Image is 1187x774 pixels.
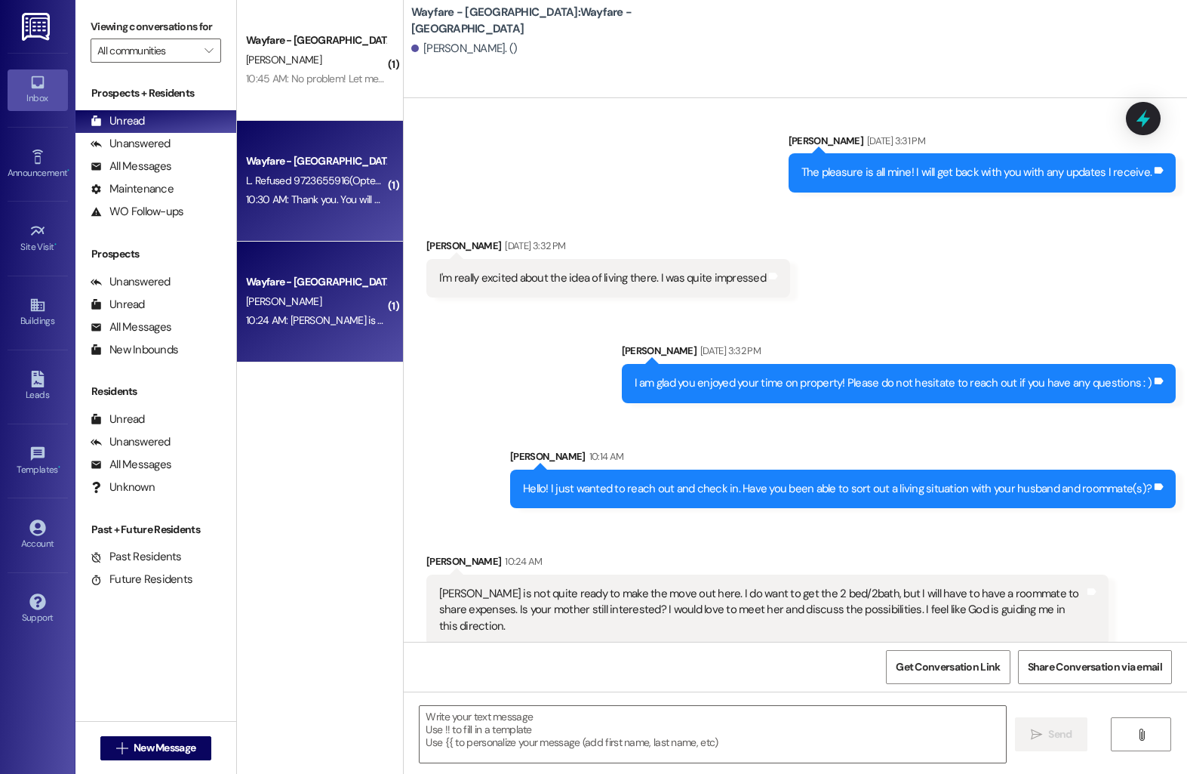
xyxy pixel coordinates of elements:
img: ResiDesk Logo [22,13,53,41]
a: Templates • [8,441,68,482]
div: Prospects + Residents [75,85,236,101]
span: • [54,239,57,250]
div: Unread [91,412,145,427]
a: Inbox [8,69,68,110]
span: L. Refused 9723655916 (Opted Out) [246,174,404,187]
span: [PERSON_NAME] [246,294,321,308]
div: [PERSON_NAME] is not quite ready to make the move out here. I do want to get the 2 bed/2bath, but... [439,586,1084,634]
div: I'm really excited about the idea of living there. I was quite impressed [439,270,766,286]
div: [PERSON_NAME]. () [411,41,518,57]
div: [DATE] 3:31 PM [863,133,925,149]
div: All Messages [91,319,171,335]
div: [PERSON_NAME] [426,554,1109,575]
div: Unanswered [91,434,171,450]
input: All communities [97,39,197,63]
div: Unanswered [91,274,171,290]
div: [PERSON_NAME] [622,343,1176,364]
div: All Messages [91,457,171,473]
div: Past + Future Residents [75,522,236,538]
div: [PERSON_NAME] [426,238,790,259]
label: Viewing conversations for [91,15,221,39]
span: [PERSON_NAME] [246,53,321,66]
div: Hello! I just wanted to reach out and check in. Have you been able to sort out a living situation... [523,481,1152,497]
div: New Inbounds [91,342,178,358]
div: Maintenance [91,181,174,197]
div: 10:45 AM: No problem! Let me know if you have any other questions. [246,72,546,85]
i:  [116,742,128,754]
a: Buildings [8,292,68,333]
div: All Messages [91,159,171,174]
span: Get Conversation Link [896,659,1000,675]
div: Residents [75,384,236,399]
span: Send [1048,726,1072,742]
div: Prospects [75,246,236,262]
span: • [67,165,69,176]
div: 10:24 AM [501,554,542,569]
div: The pleasure is all mine! I will get back with you with any updates I receive. [801,165,1152,180]
i:  [204,45,213,57]
span: • [58,462,60,473]
div: [PERSON_NAME] [510,449,1176,470]
a: Support [8,589,68,630]
div: Unread [91,297,145,313]
button: Send [1015,717,1088,751]
i:  [1136,729,1147,741]
button: New Message [100,736,212,760]
div: [DATE] 3:32 PM [697,343,761,359]
div: [PERSON_NAME] [789,133,1176,154]
div: Wayfare - [GEOGRAPHIC_DATA] [246,32,386,48]
div: 10:14 AM [586,449,624,464]
div: 10:30 AM: Thank you. You will no longer receive texts from this thread. Please reply with 'UNSTOP... [246,193,966,206]
span: New Message [134,740,195,756]
span: Share Conversation via email [1028,659,1162,675]
a: Site Visit • [8,218,68,259]
div: Unanswered [91,136,171,152]
div: [DATE] 3:32 PM [501,238,565,254]
div: Unknown [91,480,155,495]
button: Get Conversation Link [886,650,1010,684]
div: Wayfare - [GEOGRAPHIC_DATA] [246,274,386,290]
div: Future Residents [91,572,192,587]
a: Leads [8,366,68,407]
b: Wayfare - [GEOGRAPHIC_DATA]: Wayfare - [GEOGRAPHIC_DATA] [411,5,713,37]
div: Past Residents [91,549,182,565]
div: Wayfare - [GEOGRAPHIC_DATA] [246,153,386,169]
button: Share Conversation via email [1018,650,1172,684]
a: Account [8,515,68,556]
div: WO Follow-ups [91,204,183,220]
i:  [1031,729,1042,741]
div: Unread [91,113,145,129]
div: I am glad you enjoyed your time on property! Please do not hesitate to reach out if you have any ... [635,375,1152,391]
